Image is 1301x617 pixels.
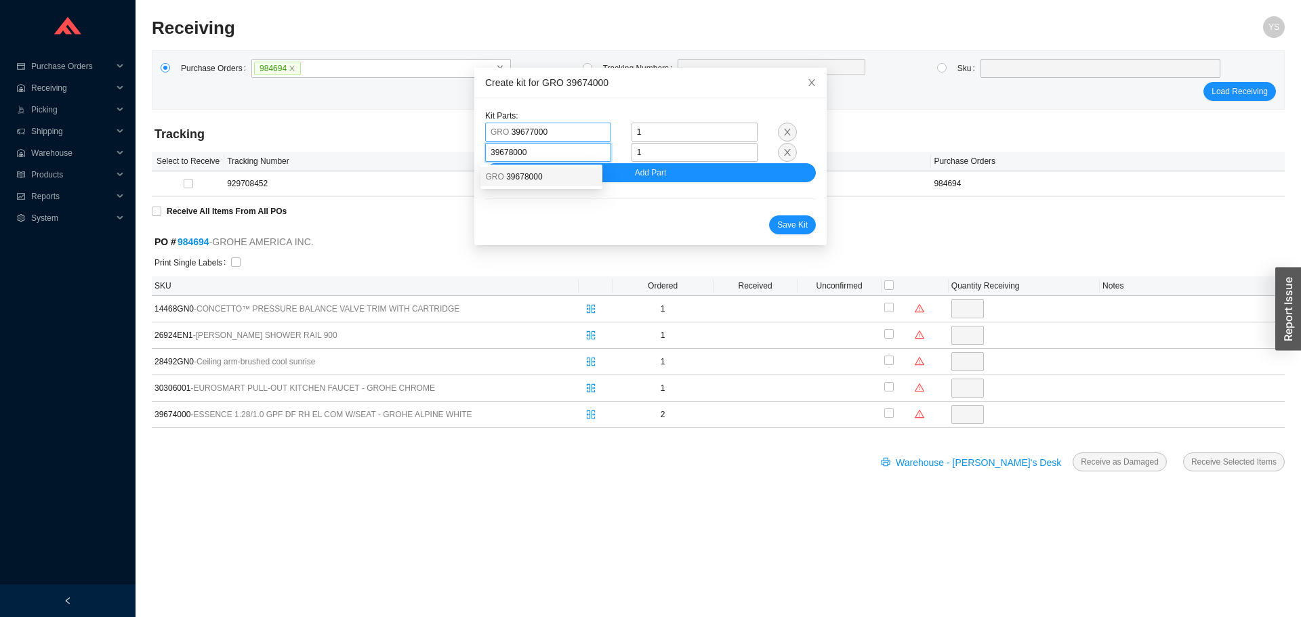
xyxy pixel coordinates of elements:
[16,192,26,200] span: fund
[931,171,1285,196] td: 984694
[613,375,714,402] td: 1
[154,302,493,316] span: 14468GN0
[64,597,72,605] span: left
[154,408,493,421] span: 39674000
[613,402,714,428] td: 2
[1203,82,1276,101] button: Load Receiving
[769,215,816,234] button: Save Kit
[224,152,578,171] th: Tracking Number
[181,59,251,78] label: Purchase Orders
[911,409,928,419] span: warning
[635,166,667,179] span: Add Part
[957,59,980,78] label: Sku
[1212,85,1268,98] span: Load Receiving
[491,127,509,137] span: GRO
[31,186,112,207] span: Reports
[896,455,1061,471] span: Warehouse - [PERSON_NAME]'s Desk
[798,276,882,296] th: Unconfirmed
[911,303,928,313] span: warning
[496,64,504,72] span: close
[613,322,714,349] td: 1
[190,410,472,419] span: - ESSENCE 1.28/1.0 GPF DF RH EL COM W/SEAT - GROHE ALPINE WHITE
[154,126,1282,143] h4: Tracking
[289,65,295,72] span: close
[1268,16,1279,38] span: YS
[778,123,797,142] button: close
[582,410,600,419] span: split-cells
[807,78,817,87] span: close
[632,143,758,162] input: quantity
[613,276,714,296] th: Ordered
[911,383,928,392] span: warning
[485,163,816,182] button: Add Part
[911,356,928,366] span: warning
[910,299,929,318] button: warning
[31,142,112,164] span: Warehouse
[486,172,504,182] span: GRO
[1100,276,1285,296] th: Notes
[581,405,600,424] button: split-cells
[581,326,600,345] button: split-cells
[714,276,798,296] th: Received
[873,452,1073,471] button: printerWarehouse - [PERSON_NAME]'s Desk
[931,152,1285,171] th: Purchase Orders
[16,171,26,179] span: read
[582,383,600,393] span: split-cells
[949,276,1100,296] th: Quantity Receiving
[154,253,231,272] label: Print Single Labels
[581,299,600,318] button: split-cells
[910,404,929,423] button: warning
[154,236,209,247] strong: PO #
[224,171,578,196] td: 929708452
[910,378,929,397] button: warning
[16,214,26,222] span: setting
[506,172,542,182] span: 39678000
[777,218,808,232] span: Save Kit
[193,331,337,340] span: - [PERSON_NAME] SHOWER RAIL 900
[194,357,315,366] span: - Ceiling arm-brushed cool sunrise
[31,77,112,99] span: Receiving
[582,304,600,314] span: split-cells
[190,383,435,393] span: - EUROSMART PULL-OUT KITCHEN FAUCET - GROHE CHROME
[178,236,209,247] a: 984694
[16,62,26,70] span: credit-card
[1183,452,1285,471] button: Receive Selected Items
[152,152,224,171] th: Select to Receive
[582,331,600,340] span: split-cells
[31,99,112,121] span: Picking
[632,123,758,142] input: quantity
[254,62,301,75] span: 984694
[581,379,600,398] button: split-cells
[31,207,112,229] span: System
[1073,452,1167,471] button: Receive as Damaged
[31,56,112,77] span: Purchase Orders
[167,207,287,216] strong: Receive All Items From All POs
[581,352,600,371] button: split-cells
[31,121,112,142] span: Shipping
[154,355,493,368] span: 28492GN0
[154,328,493,342] span: 26924EN1
[603,59,678,78] label: Tracking Numbers
[512,127,548,137] span: 39677000
[910,325,929,344] button: warning
[910,352,929,370] button: warning
[797,68,827,98] button: Close
[31,164,112,186] span: Products
[154,381,493,395] span: 30306001
[911,330,928,339] span: warning
[152,16,1001,40] h2: Receiving
[302,61,311,76] input: 984694closeclose
[778,143,797,162] button: close
[582,357,600,366] span: split-cells
[613,349,714,375] td: 1
[194,304,459,314] span: - CONCETTO™ PRESSURE BALANCE VALVE TRIM WITH CARTRIDGE
[881,457,893,468] span: printer
[209,234,314,250] span: - GROHE AMERICA INC.
[485,111,518,121] span: Kit Parts:
[485,75,816,90] div: Create kit for GRO 39674000
[152,276,579,296] th: SKU
[613,296,714,322] td: 1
